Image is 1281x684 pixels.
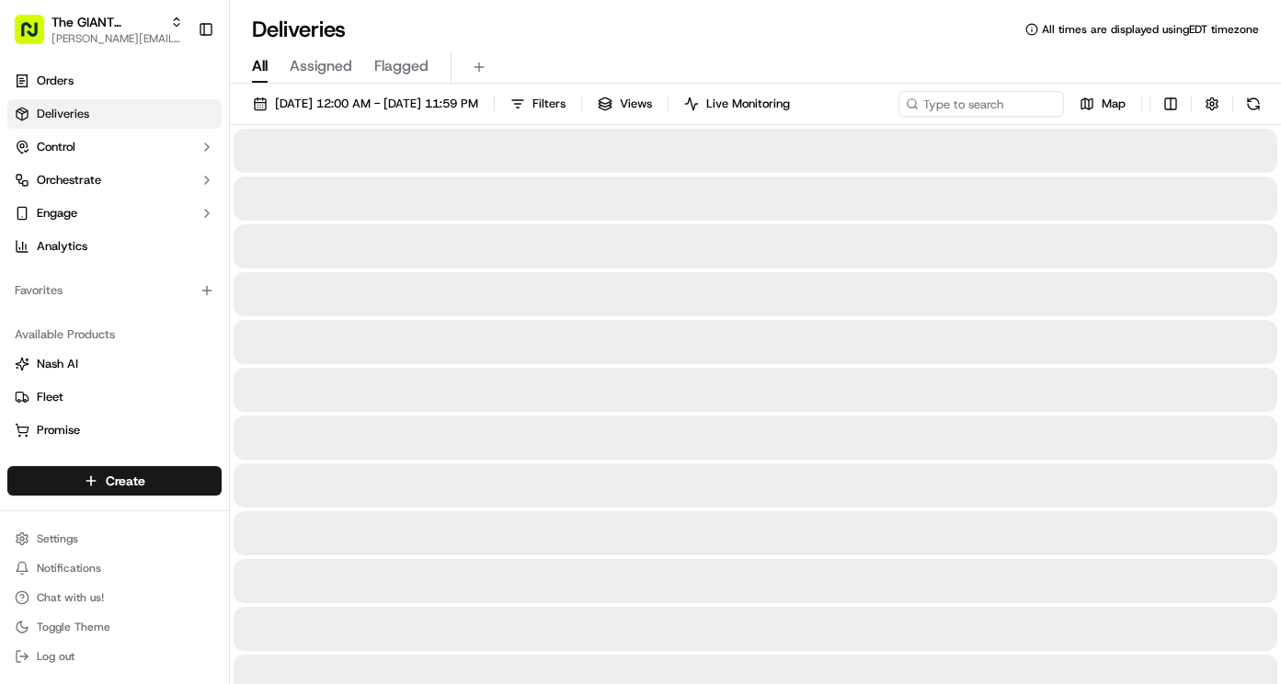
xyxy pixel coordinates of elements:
button: Live Monitoring [676,91,798,117]
span: Flagged [374,55,429,77]
span: Settings [37,531,78,546]
button: Notifications [7,555,222,581]
span: Views [620,96,652,112]
button: Nash AI [7,349,222,379]
span: Promise [37,422,80,439]
span: Toggle Theme [37,620,110,634]
button: Settings [7,526,222,552]
button: Chat with us! [7,585,222,610]
a: Deliveries [7,99,222,129]
button: Create [7,466,222,496]
button: Log out [7,644,222,669]
span: Fleet [37,389,63,405]
span: Notifications [37,561,101,576]
span: Nash AI [37,356,78,372]
button: The GIANT Company [51,13,163,31]
button: Filters [502,91,574,117]
button: Refresh [1241,91,1266,117]
div: Favorites [7,276,222,305]
a: Fleet [15,389,214,405]
span: Filters [532,96,566,112]
span: Chat with us! [37,590,104,605]
button: Views [589,91,660,117]
span: All [252,55,268,77]
button: The GIANT Company[PERSON_NAME][EMAIL_ADDRESS][PERSON_NAME][DOMAIN_NAME] [7,7,190,51]
a: Analytics [7,232,222,261]
span: Create [106,472,145,490]
span: [DATE] 12:00 AM - [DATE] 11:59 PM [275,96,478,112]
button: [DATE] 12:00 AM - [DATE] 11:59 PM [245,91,486,117]
button: Toggle Theme [7,614,222,640]
button: Map [1071,91,1134,117]
span: Analytics [37,238,87,255]
span: Engage [37,205,77,222]
a: Nash AI [15,356,214,372]
span: Orchestrate [37,172,101,188]
a: Orders [7,66,222,96]
button: [PERSON_NAME][EMAIL_ADDRESS][PERSON_NAME][DOMAIN_NAME] [51,31,183,46]
button: Engage [7,199,222,228]
span: Log out [37,649,74,664]
button: Fleet [7,382,222,412]
span: Map [1102,96,1126,112]
h1: Deliveries [252,15,346,44]
span: All times are displayed using EDT timezone [1042,22,1259,37]
button: Orchestrate [7,165,222,195]
button: Control [7,132,222,162]
input: Type to search [898,91,1064,117]
button: Promise [7,416,222,445]
a: Promise [15,422,214,439]
span: Orders [37,73,74,89]
span: Deliveries [37,106,89,122]
span: Control [37,139,75,155]
span: Live Monitoring [706,96,790,112]
div: Available Products [7,320,222,349]
span: Assigned [290,55,352,77]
